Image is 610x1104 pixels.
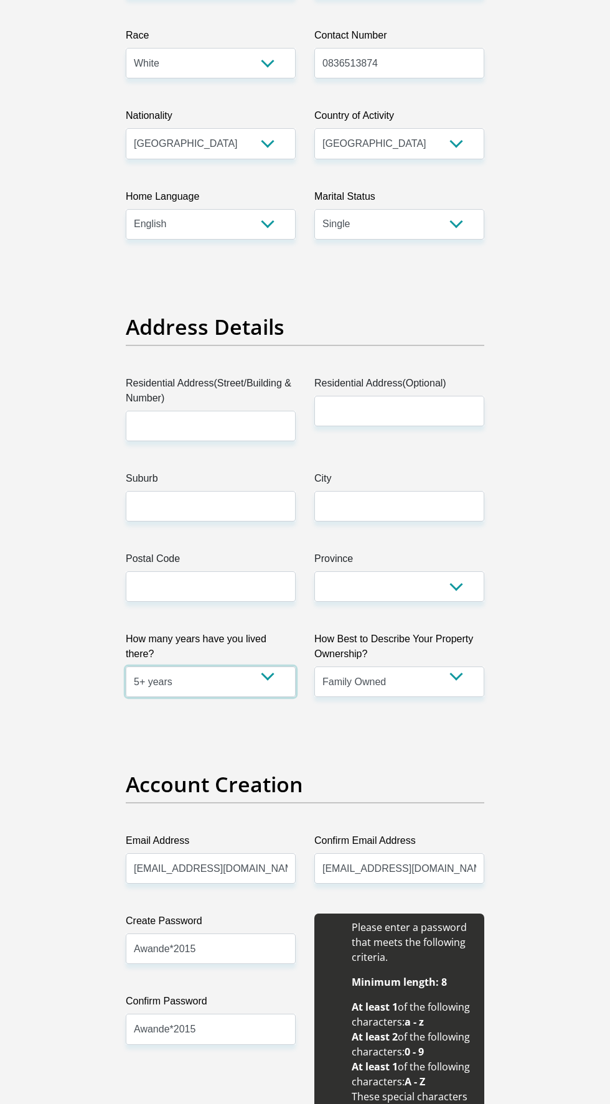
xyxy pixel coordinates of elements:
[314,108,484,128] label: Country of Activity
[352,1059,472,1089] li: of the following characters:
[126,28,296,48] label: Race
[126,853,296,884] input: Email Address
[314,551,484,571] label: Province
[314,491,484,522] input: City
[314,833,484,853] label: Confirm Email Address
[352,920,472,965] li: Please enter a password that meets the following criteria.
[126,914,296,933] label: Create Password
[314,28,484,48] label: Contact Number
[314,48,484,78] input: Contact Number
[352,999,472,1029] li: of the following characters:
[126,108,296,128] label: Nationality
[352,1029,472,1059] li: of the following characters:
[126,933,296,964] input: Create Password
[314,471,484,491] label: City
[314,396,484,426] input: Address line 2 (Optional)
[352,1030,398,1044] b: At least 2
[352,975,447,989] b: Minimum length: 8
[405,1015,424,1029] b: a - z
[126,189,296,209] label: Home Language
[126,411,296,441] input: Valid residential address
[352,1000,398,1014] b: At least 1
[314,376,484,396] label: Residential Address(Optional)
[314,667,484,697] select: Please select a value
[314,189,484,209] label: Marital Status
[126,772,484,797] h2: Account Creation
[126,833,296,853] label: Email Address
[126,471,296,491] label: Suburb
[126,314,484,340] h2: Address Details
[126,994,296,1014] label: Confirm Password
[126,571,296,602] input: Postal Code
[126,551,296,571] label: Postal Code
[352,1060,398,1074] b: At least 1
[314,632,484,667] label: How Best to Describe Your Property Ownership?
[126,376,296,411] label: Residential Address(Street/Building & Number)
[314,853,484,884] input: Confirm Email Address
[126,491,296,522] input: Suburb
[126,632,296,667] label: How many years have you lived there?
[126,667,296,697] select: Please select a value
[314,571,484,602] select: Please Select a Province
[405,1075,425,1088] b: A - Z
[405,1045,424,1059] b: 0 - 9
[126,1014,296,1044] input: Confirm Password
